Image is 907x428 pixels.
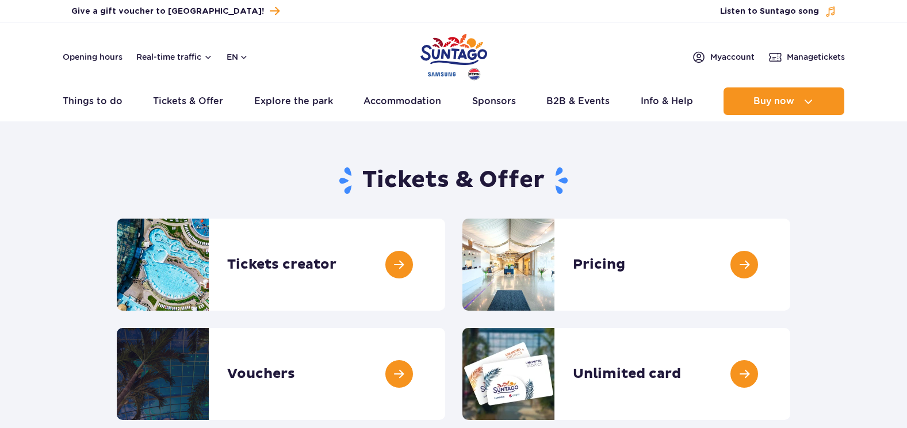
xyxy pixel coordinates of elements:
span: Buy now [753,96,794,106]
a: Things to do [63,87,123,115]
span: My account [710,51,755,63]
a: Accommodation [363,87,441,115]
button: Buy now [724,87,844,115]
h1: Tickets & Offer [117,166,790,196]
a: Explore the park [254,87,333,115]
button: Listen to Suntago song [720,6,836,17]
a: Myaccount [692,50,755,64]
a: Info & Help [641,87,693,115]
a: B2B & Events [546,87,610,115]
a: Managetickets [768,50,845,64]
span: Give a gift voucher to [GEOGRAPHIC_DATA]! [71,6,264,17]
a: Opening hours [63,51,123,63]
button: en [227,51,248,63]
a: Sponsors [472,87,516,115]
span: Manage tickets [787,51,845,63]
a: Give a gift voucher to [GEOGRAPHIC_DATA]! [71,3,280,19]
span: Listen to Suntago song [720,6,819,17]
button: Real-time traffic [136,52,213,62]
a: Park of Poland [420,29,487,82]
a: Tickets & Offer [153,87,223,115]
